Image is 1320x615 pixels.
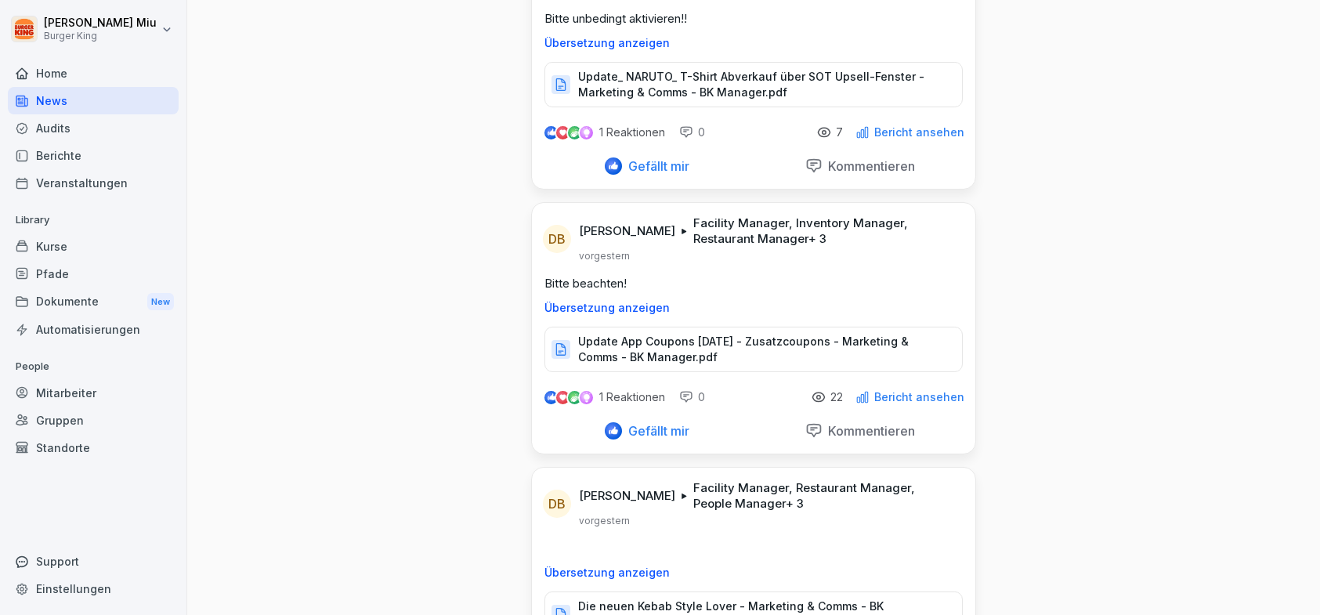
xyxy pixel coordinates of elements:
a: Gruppen [8,407,179,434]
p: Facility Manager, Inventory Manager, Restaurant Manager + 3 [693,215,957,247]
p: 7 [836,126,843,139]
p: Bitte beachten! [544,275,963,292]
p: Gefällt mir [622,158,689,174]
p: Kommentieren [823,423,916,439]
img: celebrate [568,391,581,404]
img: like [545,391,558,403]
a: Kurse [8,233,179,260]
p: vorgestern [579,250,630,262]
img: love [557,392,569,403]
a: Audits [8,114,179,142]
p: Library [8,208,179,233]
a: Mitarbeiter [8,379,179,407]
div: Dokumente [8,288,179,317]
p: Übersetzung anzeigen [544,37,963,49]
p: Übersetzung anzeigen [544,302,963,314]
p: [PERSON_NAME] [579,223,675,239]
img: like [545,126,558,139]
a: DokumenteNew [8,288,179,317]
p: Burger King [44,31,157,42]
p: 1 Reaktionen [599,126,665,139]
img: love [557,127,569,139]
img: inspiring [580,125,593,139]
img: celebrate [568,126,581,139]
a: Home [8,60,179,87]
a: Automatisierungen [8,316,179,343]
p: People [8,354,179,379]
p: Bericht ansehen [874,126,964,139]
p: Update_ NARUTO_ T-Shirt Abverkauf über SOT Upsell-Fenster - Marketing & Comms - BK Manager.pdf [578,69,946,100]
a: Berichte [8,142,179,169]
p: [PERSON_NAME] Miu [44,16,157,30]
p: Update App Coupons [DATE] - Zusatzcoupons - Marketing & Comms - BK Manager.pdf [578,334,946,365]
a: Standorte [8,434,179,461]
p: Kommentieren [823,158,916,174]
p: vorgestern [579,515,630,527]
a: Update_ NARUTO_ T-Shirt Abverkauf über SOT Upsell-Fenster - Marketing & Comms - BK Manager.pdf [544,81,963,97]
p: Gefällt mir [622,423,689,439]
a: Veranstaltungen [8,169,179,197]
a: News [8,87,179,114]
div: Support [8,548,179,575]
div: DB [543,490,571,518]
p: [PERSON_NAME] [579,488,675,504]
p: Bitte unbedingt aktivieren!! [544,10,963,27]
div: New [147,293,174,311]
p: 1 Reaktionen [599,391,665,403]
p: Übersetzung anzeigen [544,566,963,579]
a: Pfade [8,260,179,288]
img: inspiring [580,390,593,404]
a: Einstellungen [8,575,179,602]
p: Facility Manager, Restaurant Manager, People Manager + 3 [693,480,957,512]
div: 0 [679,389,705,405]
div: 0 [679,125,705,140]
a: Update App Coupons [DATE] - Zusatzcoupons - Marketing & Comms - BK Manager.pdf [544,346,963,362]
p: Bericht ansehen [874,391,964,403]
p: 22 [830,391,843,403]
div: DB [543,225,571,253]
